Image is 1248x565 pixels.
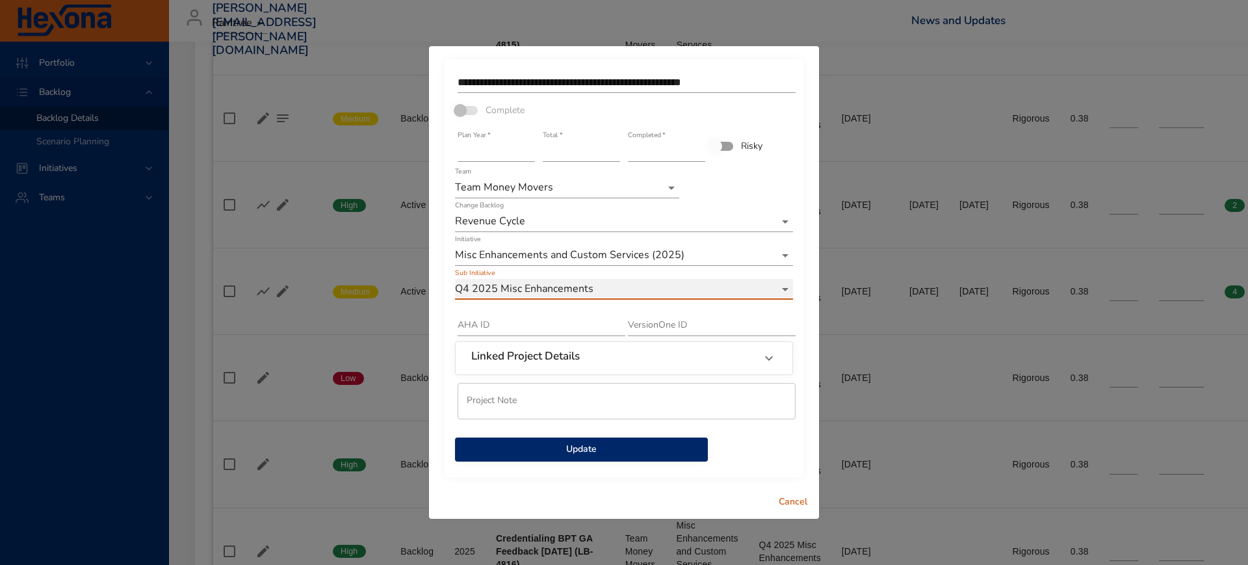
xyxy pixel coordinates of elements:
[486,103,525,117] span: Complete
[772,490,814,514] button: Cancel
[471,350,580,363] h6: Linked Project Details
[455,269,495,276] label: Sub Initiative
[455,279,793,300] div: Q4 2025 Misc Enhancements
[628,131,666,138] label: Completed
[543,131,562,138] label: Total
[455,202,504,209] label: Change Backlog
[455,438,708,462] button: Update
[455,211,793,232] div: Revenue Cycle
[777,494,809,510] span: Cancel
[458,131,490,138] label: Plan Year
[455,245,793,266] div: Misc Enhancements and Custom Services (2025)
[455,177,679,198] div: Team Money Movers
[456,342,792,374] div: Linked Project Details
[455,235,480,243] label: Initiative
[465,441,697,458] span: Update
[741,139,762,153] span: Risky
[455,168,471,175] label: Team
